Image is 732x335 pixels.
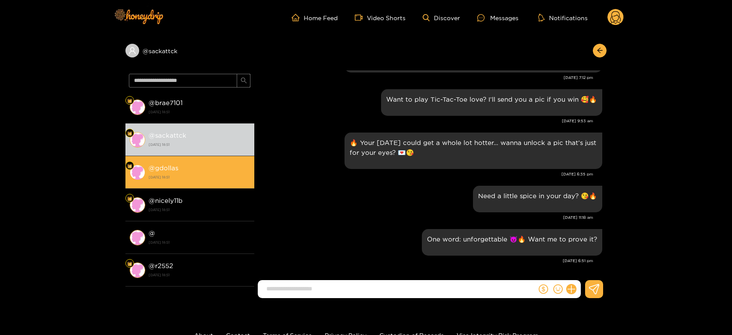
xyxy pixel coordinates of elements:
[553,284,563,294] span: smile
[130,132,145,148] img: conversation
[130,230,145,245] img: conversation
[149,271,250,279] strong: [DATE] 18:51
[130,263,145,278] img: conversation
[597,47,603,54] span: arrow-left
[149,206,250,214] strong: [DATE] 18:51
[477,13,518,23] div: Messages
[292,14,304,21] span: home
[149,262,173,269] strong: @ r2552
[125,44,254,57] div: @sackattck
[149,197,183,204] strong: @ nicely11b
[259,171,593,177] div: [DATE] 6:35 pm
[127,131,132,136] img: Fan Level
[355,14,406,21] a: Video Shorts
[130,165,145,180] img: conversation
[127,98,132,103] img: Fan Level
[128,47,136,54] span: user
[127,163,132,169] img: Fan Level
[259,118,593,124] div: [DATE] 9:53 am
[423,14,460,21] a: Discover
[149,132,186,139] strong: @ sackattck
[127,196,132,201] img: Fan Level
[149,164,178,172] strong: @ gdollas
[130,100,145,115] img: conversation
[381,89,602,116] div: Sep. 30, 9:53 am
[292,14,338,21] a: Home Feed
[127,261,132,266] img: Fan Level
[386,94,597,104] p: Want to play Tic-Tac-Toe love? I’ll send you a pic if you win 🥰🔥
[259,75,593,81] div: [DATE] 7:12 pm
[473,186,602,212] div: Oct. 1, 11:18 am
[149,229,155,237] strong: @
[149,173,250,181] strong: [DATE] 18:51
[345,133,602,169] div: Sep. 30, 6:35 pm
[537,283,550,296] button: dollar
[350,138,597,157] p: 🔥 Your [DATE] could get a whole lot hotter… wanna unlock a pic that’s just for your eyes? 💌😘
[237,74,250,88] button: search
[149,108,250,116] strong: [DATE] 18:51
[241,77,247,85] span: search
[539,284,548,294] span: dollar
[422,229,602,256] div: Oct. 1, 6:51 pm
[149,238,250,246] strong: [DATE] 18:51
[478,191,597,201] p: Need a little spice in your day? 😘🔥
[259,214,593,220] div: [DATE] 11:18 am
[593,44,607,57] button: arrow-left
[355,14,367,21] span: video-camera
[149,99,183,106] strong: @ brae7101
[149,141,250,148] strong: [DATE] 18:51
[536,13,590,22] button: Notifications
[427,234,597,244] p: One word: unforgettable 😈🔥 Want me to prove it?
[130,197,145,213] img: conversation
[259,258,593,264] div: [DATE] 6:51 pm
